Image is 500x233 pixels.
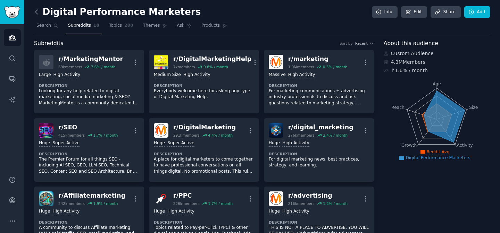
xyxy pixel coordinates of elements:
div: Huge [269,208,280,215]
div: Super Active [167,140,194,147]
tspan: Activity [457,143,473,148]
a: r/MarketingMentor69kmembers7.6% / monthLargeHigh ActivityDescriptionLooking for any help related ... [34,50,144,113]
div: Large [39,72,51,78]
a: DigitalMarketingr/DigitalMarketing291kmembers4.4% / monthHugeSuper ActiveDescriptionA place for d... [149,118,259,182]
div: 9.8 % / month [203,64,228,69]
a: Themes [141,20,170,34]
p: Everybody welcome here for asking any type of Digital Marketing Help. [154,88,254,100]
div: Huge [39,140,50,147]
p: For marketing communications + advertising industry professionals to discuss and ask questions re... [269,88,369,106]
span: Reddit Avg [427,149,450,154]
div: 2.4 % / month [323,133,348,138]
span: Subreddits [68,23,91,29]
dt: Description [269,152,369,156]
div: High Activity [282,140,309,147]
span: Themes [143,23,160,29]
a: Add [464,6,490,18]
div: 4.3M Members [384,59,491,66]
dt: Description [269,220,369,225]
div: High Activity [52,208,80,215]
dt: Description [154,220,254,225]
span: Recent [355,41,368,46]
div: r/ DigitalMarketingHelp [173,55,252,63]
a: Topics200 [107,20,136,34]
div: Huge [154,208,165,215]
a: Ask [174,20,194,34]
p: The Premier Forum for all things SEO - including AI SEO, GEO, LLM SEO, Technical SEO, Content SEO... [39,156,139,175]
div: 1.7 % / month [208,201,233,206]
a: Info [372,6,398,18]
div: Huge [154,140,165,147]
span: About this audience [384,39,438,48]
div: 69k members [58,64,82,69]
dt: Description [154,152,254,156]
span: Search [36,23,51,29]
span: Ask [177,23,184,29]
div: r/ SEO [58,123,118,132]
div: 1.9 % / month [93,201,118,206]
img: DigitalMarketingHelp [154,55,168,69]
div: Medium Size [154,72,181,78]
span: Subreddits [34,39,64,48]
div: 1.7 % / month [93,133,118,138]
tspan: Reach [391,105,405,110]
dt: Description [39,152,139,156]
div: 0.3 % / month [323,64,348,69]
div: 1.2 % / month [323,201,348,206]
img: Affiliatemarketing [39,191,53,206]
p: A place for digital marketers to come together to have professional conversations on all things d... [154,156,254,175]
div: 291k members [173,133,200,138]
img: marketing [269,55,283,69]
a: Subreddits18 [66,20,102,34]
img: digital_marketing [269,123,283,138]
dt: Description [39,83,139,88]
div: r/ advertising [288,191,348,200]
span: Products [201,23,220,29]
div: High Activity [53,72,80,78]
div: Custom Audience [384,50,491,57]
a: Share [431,6,460,18]
div: High Activity [167,208,194,215]
a: Search [34,20,61,34]
img: PPC [154,191,168,206]
a: Products [199,20,230,34]
p: Looking for any help related to digital marketing, social media marketing & SEO? MarketingMentor ... [39,88,139,106]
span: Topics [109,23,122,29]
div: 226k members [173,201,200,206]
img: advertising [269,191,283,206]
div: Huge [39,208,50,215]
div: High Activity [288,72,315,78]
span: 18 [93,23,99,29]
span: Digital Performance Marketers [406,155,470,160]
div: Sort by [340,41,353,46]
img: DigitalMarketing [154,123,168,138]
a: Edit [401,6,427,18]
div: r/ MarketingMentor [58,55,123,63]
div: High Activity [183,72,210,78]
div: 7.6 % / month [91,64,116,69]
div: r/ PPC [173,191,233,200]
p: For digital marketing news, best practices, strategy, and learning. [269,156,369,169]
dt: Description [154,83,254,88]
a: marketingr/marketing1.9Mmembers0.3% / monthMassiveHigh ActivityDescriptionFor marketing communica... [264,50,374,113]
div: 1.9M members [288,64,315,69]
span: 200 [124,23,133,29]
a: digital_marketingr/digital_marketing276kmembers2.4% / monthHugeHigh ActivityDescriptionFor digita... [264,118,374,182]
div: 276k members [288,133,315,138]
div: 242k members [58,201,85,206]
div: Huge [269,140,280,147]
a: SEOr/SEO415kmembers1.7% / monthHugeSuper ActiveDescriptionThe Premier Forum for all things SEO - ... [34,118,144,182]
button: Recent [355,41,374,46]
tspan: Age [433,81,441,86]
h2: Digital Performance Marketers [34,7,201,18]
div: High Activity [282,208,309,215]
div: Massive [269,72,286,78]
tspan: Growth [401,143,417,148]
img: SEO [39,123,53,138]
dt: Description [39,220,139,225]
div: 415k members [58,133,85,138]
div: r/ Affiliatemarketing [58,191,125,200]
div: 4.4 % / month [208,133,233,138]
div: r/ digital_marketing [288,123,353,132]
dt: Description [269,83,369,88]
